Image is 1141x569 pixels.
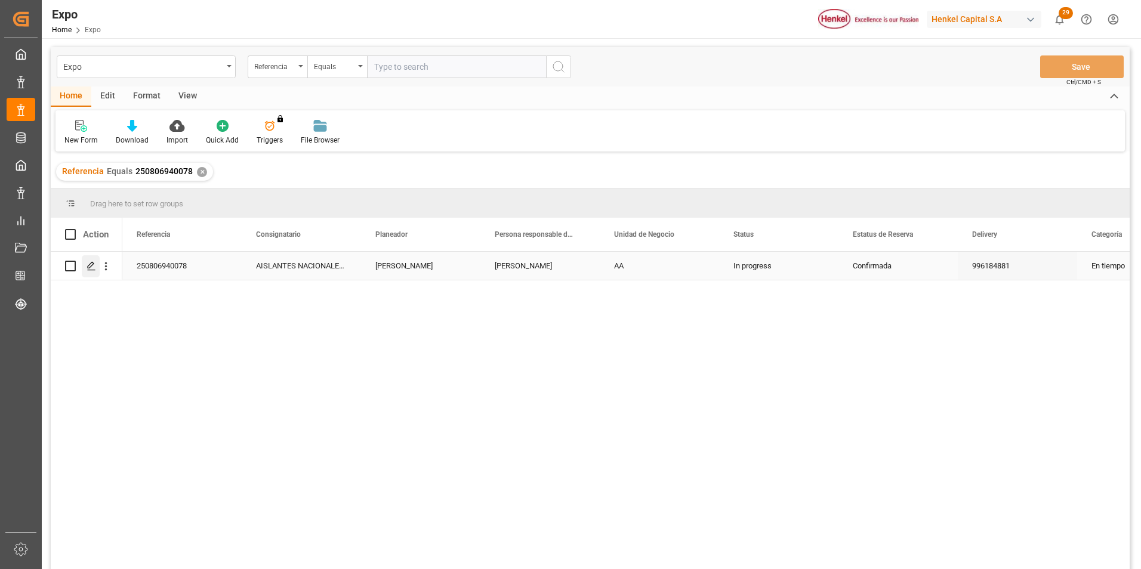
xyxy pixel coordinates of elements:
[83,229,109,240] div: Action
[135,166,193,176] span: 250806940078
[818,9,918,30] img: Henkel%20logo.jpg_1689854090.jpg
[307,55,367,78] button: open menu
[927,8,1046,30] button: Henkel Capital S.A
[107,166,132,176] span: Equals
[367,55,546,78] input: Type to search
[719,252,838,280] div: In progress
[242,252,361,280] div: AISLANTES NACIONALES SPA
[63,58,223,73] div: Expo
[57,55,236,78] button: open menu
[1059,7,1073,19] span: 29
[480,252,600,280] div: [PERSON_NAME]
[254,58,295,72] div: Referencia
[124,86,169,107] div: Format
[1073,6,1100,33] button: Help Center
[1091,230,1122,239] span: Categoría
[169,86,206,107] div: View
[64,135,98,146] div: New Form
[546,55,571,78] button: search button
[853,252,943,280] div: Confirmada
[256,230,301,239] span: Consignatario
[495,230,575,239] span: Persona responsable de seguimiento
[375,230,408,239] span: Planeador
[116,135,149,146] div: Download
[62,166,104,176] span: Referencia
[51,252,122,280] div: Press SPACE to select this row.
[206,135,239,146] div: Quick Add
[122,252,242,280] div: 250806940078
[1066,78,1101,86] span: Ctrl/CMD + S
[972,230,997,239] span: Delivery
[137,230,170,239] span: Referencia
[90,199,183,208] span: Drag here to set row groups
[91,86,124,107] div: Edit
[600,252,719,280] div: AA
[51,86,91,107] div: Home
[197,167,207,177] div: ✕
[52,26,72,34] a: Home
[166,135,188,146] div: Import
[301,135,340,146] div: File Browser
[1046,6,1073,33] button: show 29 new notifications
[733,230,754,239] span: Status
[361,252,480,280] div: [PERSON_NAME]
[927,11,1041,28] div: Henkel Capital S.A
[1040,55,1124,78] button: Save
[614,230,674,239] span: Unidad de Negocio
[52,5,101,23] div: Expo
[853,230,913,239] span: Estatus de Reserva
[958,252,1077,280] div: 996184881
[314,58,354,72] div: Equals
[248,55,307,78] button: open menu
